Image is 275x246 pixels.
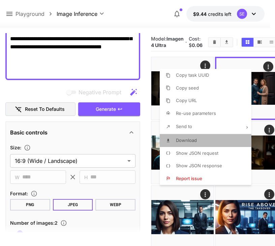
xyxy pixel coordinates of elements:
span: Download [176,138,197,143]
span: Copy task UUID [176,72,209,78]
span: Send to [176,124,192,129]
span: Copy seed [176,85,199,91]
span: Show JSON response [176,163,222,168]
span: Report issue [176,176,202,181]
span: Show JSON request [176,150,218,156]
span: Copy URL [176,98,197,103]
span: Re-use parameters [176,110,216,116]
